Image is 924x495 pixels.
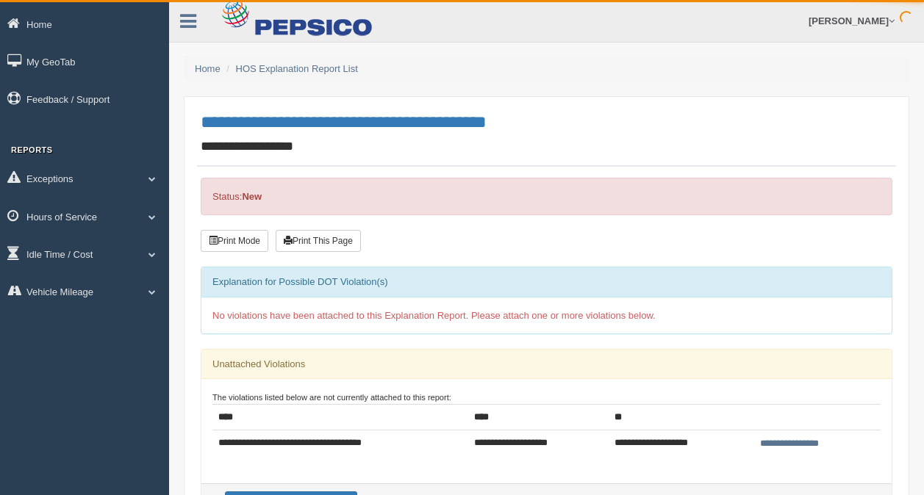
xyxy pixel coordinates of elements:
[236,63,358,74] a: HOS Explanation Report List
[201,178,892,215] div: Status:
[212,393,451,402] small: The violations listed below are not currently attached to this report:
[201,267,892,297] div: Explanation for Possible DOT Violation(s)
[201,350,892,379] div: Unattached Violations
[201,230,268,252] button: Print Mode
[212,310,656,321] span: No violations have been attached to this Explanation Report. Please attach one or more violations...
[195,63,221,74] a: Home
[276,230,361,252] button: Print This Page
[242,191,262,202] strong: New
